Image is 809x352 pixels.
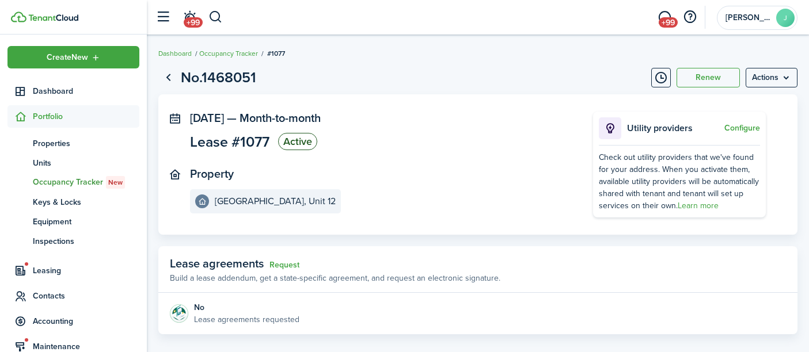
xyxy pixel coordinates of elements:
span: — [227,109,237,127]
h1: No.1468051 [181,67,256,89]
span: Portfolio [33,110,139,123]
span: +99 [659,17,678,28]
span: Dashboard [33,85,139,97]
span: #1077 [267,48,285,59]
span: [DATE] [190,109,224,127]
a: Keys & Locks [7,192,139,212]
a: Learn more [678,200,719,212]
span: Properties [33,137,139,150]
status: Active [278,133,317,150]
button: Open menu [746,68,797,87]
a: Messaging [654,3,675,32]
span: Inspections [33,235,139,247]
span: New [108,177,123,188]
img: Agreement e-sign [170,304,188,323]
e-details-info-title: [GEOGRAPHIC_DATA], Unit 12 [215,196,336,206]
span: Accounting [33,315,139,327]
span: Keys & Locks [33,196,139,208]
span: Units [33,157,139,169]
a: Properties [7,133,139,153]
span: Lease #1077 [190,135,269,149]
a: Dashboard [7,80,139,102]
span: Contacts [33,290,139,302]
span: Lease agreements [170,255,264,272]
p: Lease agreements requested [194,313,299,326]
span: Equipment [33,216,139,228]
span: Occupancy Tracker [33,176,139,189]
a: Notifications [178,3,200,32]
button: Configure [724,124,760,133]
a: Occupancy Tracker [199,48,258,59]
a: Go back [158,68,178,87]
panel-main-title: Property [190,167,234,181]
img: TenantCloud [28,14,78,21]
div: No [194,301,299,313]
div: Check out utility providers that we've found for your address. When you activate them, available ... [599,151,760,212]
p: Utility providers [627,121,721,135]
span: Create New [47,53,88,62]
button: Open sidebar [152,6,174,28]
a: Dashboard [158,48,192,59]
span: Month-to-month [240,109,321,127]
avatar-text: J [776,9,795,27]
button: Renew [677,68,740,87]
a: Equipment [7,212,139,231]
a: Request [269,261,299,270]
button: Open menu [7,46,139,68]
button: Open resource center [680,7,700,27]
span: Jodi [726,14,772,22]
button: Timeline [651,68,671,87]
a: Units [7,153,139,173]
span: Leasing [33,265,139,277]
button: Search [208,7,223,27]
img: TenantCloud [11,12,26,22]
menu-btn: Actions [746,68,797,87]
span: +99 [184,17,203,28]
a: Occupancy TrackerNew [7,173,139,192]
p: Build a lease addendum, get a state-specific agreement, and request an electronic signature. [170,272,500,284]
a: Inspections [7,231,139,251]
